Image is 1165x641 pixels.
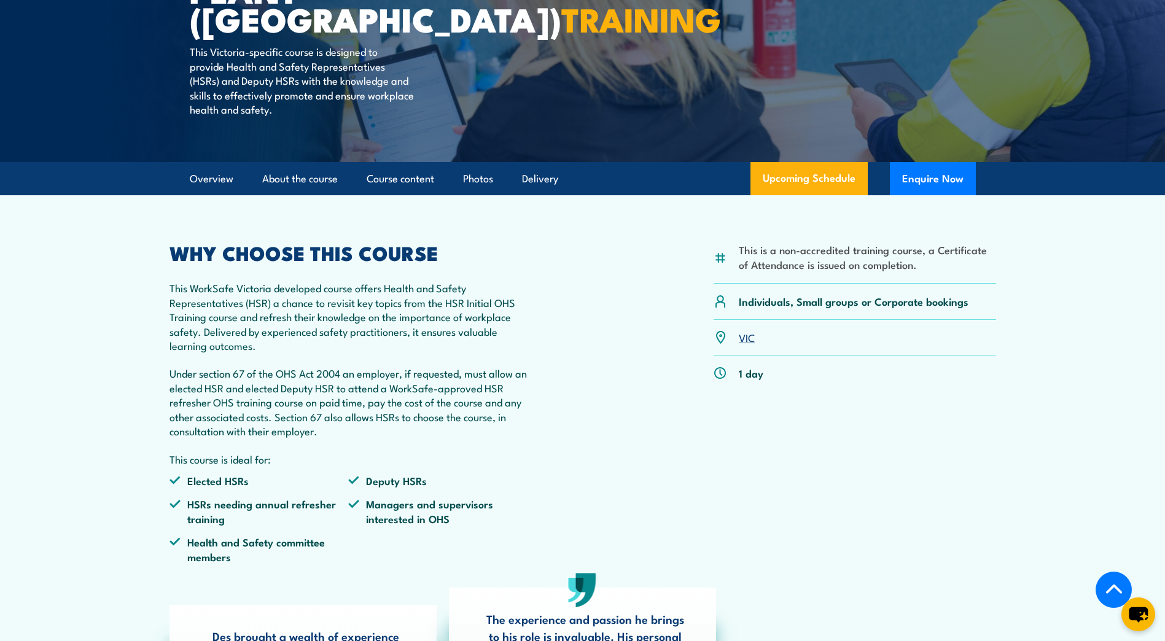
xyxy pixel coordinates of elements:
[367,163,434,195] a: Course content
[169,366,528,438] p: Under section 67 of the OHS Act 2004 an employer, if requested, must allow an elected HSR and ele...
[169,473,349,488] li: Elected HSRs
[169,535,349,564] li: Health and Safety committee members
[739,294,968,308] p: Individuals, Small groups or Corporate bookings
[1121,597,1155,631] button: chat-button
[750,162,868,195] a: Upcoming Schedule
[522,163,558,195] a: Delivery
[739,243,996,271] li: This is a non-accredited training course, a Certificate of Attendance is issued on completion.
[890,162,976,195] button: Enquire Now
[190,44,414,116] p: This Victoria-specific course is designed to provide Health and Safety Representatives (HSRs) and...
[348,497,528,526] li: Managers and supervisors interested in OHS
[169,244,528,261] h2: WHY CHOOSE THIS COURSE
[262,163,338,195] a: About the course
[169,281,528,352] p: This WorkSafe Victoria developed course offers Health and Safety Representatives (HSR) a chance t...
[739,366,763,380] p: 1 day
[463,163,493,195] a: Photos
[190,163,233,195] a: Overview
[169,497,349,526] li: HSRs needing annual refresher training
[739,330,755,344] a: VIC
[169,452,528,466] p: This course is ideal for:
[348,473,528,488] li: Deputy HSRs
